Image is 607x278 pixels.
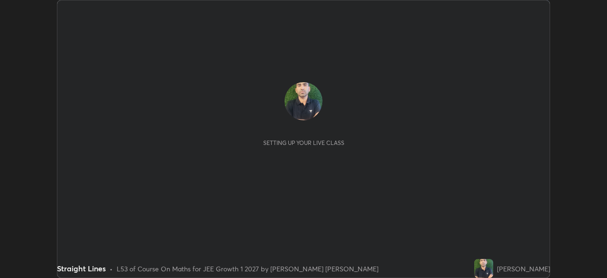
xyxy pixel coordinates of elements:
[117,264,378,274] div: L53 of Course On Maths for JEE Growth 1 2027 by [PERSON_NAME] [PERSON_NAME]
[57,263,106,274] div: Straight Lines
[474,259,493,278] img: 2ab76716b907433989f8ddbef954ac1e.jpg
[110,264,113,274] div: •
[497,264,550,274] div: [PERSON_NAME]
[263,139,344,146] div: Setting up your live class
[285,82,322,120] img: 2ab76716b907433989f8ddbef954ac1e.jpg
